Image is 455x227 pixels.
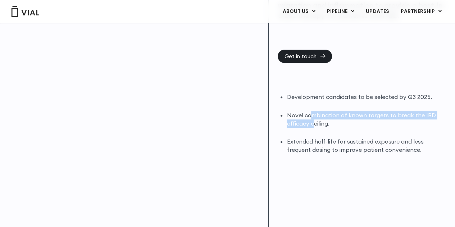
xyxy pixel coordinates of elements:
[395,5,447,18] a: PARTNERSHIPMenu Toggle
[287,137,446,154] li: Extended half-life for sustained exposure and less frequent dosing to improve patient convenience.
[284,54,316,59] span: Get in touch
[278,50,332,63] a: Get in touch
[287,111,446,128] li: Novel combination of known targets to break the IBD efficacy ceiling.
[360,5,395,18] a: UPDATES
[287,93,446,101] li: Development candidates to be selected by Q3 2025.
[277,5,321,18] a: ABOUT USMenu Toggle
[321,5,360,18] a: PIPELINEMenu Toggle
[11,6,40,17] img: Vial Logo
